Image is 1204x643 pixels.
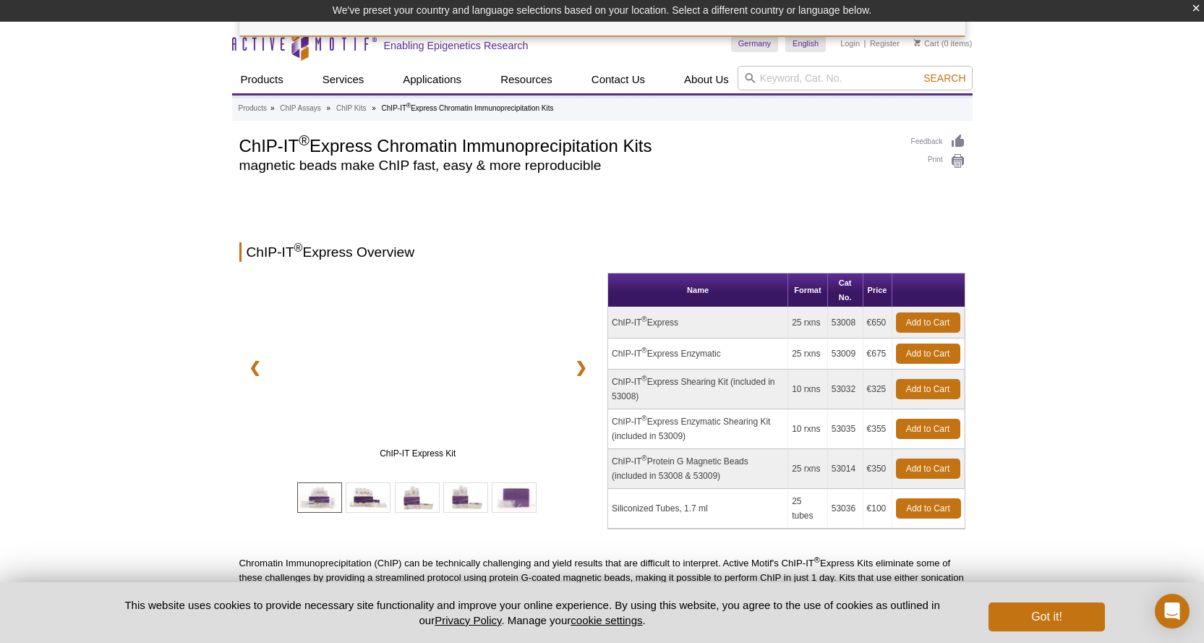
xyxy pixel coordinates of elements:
li: » [270,104,275,112]
td: €100 [863,489,892,529]
a: Add to Cart [896,312,960,333]
a: Add to Cart [896,459,960,479]
td: 53008 [828,307,863,338]
a: Print [911,153,965,169]
h2: magnetic beads make ChIP fast, easy & more reproducible [239,159,897,172]
sup: ® [641,315,646,323]
a: Resources [492,66,561,93]
td: ChIP-IT Protein G Magnetic Beads (included in 53008 & 53009) [608,449,788,489]
h2: Enabling Epigenetics Research [384,39,529,52]
span: Search [923,72,965,84]
sup: ® [294,242,303,254]
li: » [327,104,331,112]
a: Products [232,66,292,93]
td: 10 rxns [788,370,828,409]
a: Privacy Policy [435,614,501,626]
sup: ® [641,346,646,354]
a: Germany [731,35,778,52]
td: €355 [863,409,892,449]
td: 53009 [828,338,863,370]
td: ChIP-IT Express [608,307,788,338]
a: ChIP Assays [280,102,321,115]
a: Products [239,102,267,115]
sup: ® [299,132,309,148]
button: Search [919,72,970,85]
button: Got it! [989,602,1104,631]
a: Add to Cart [896,379,960,399]
img: Your Cart [914,39,921,46]
a: About Us [675,66,738,93]
a: Add to Cart [896,498,961,519]
a: Services [314,66,373,93]
div: Open Intercom Messenger [1155,594,1190,629]
a: Feedback [911,134,965,150]
a: Applications [394,66,470,93]
td: 25 tubes [788,489,828,529]
th: Price [863,273,892,307]
sup: ® [641,454,646,462]
sup: ® [641,414,646,422]
li: » [372,104,376,112]
p: This website uses cookies to provide necessary site functionality and improve your online experie... [100,597,965,628]
a: Register [870,38,900,48]
a: ❯ [565,351,597,384]
a: English [785,35,826,52]
span: ChIP-IT Express Kit [275,446,561,461]
p: Chromatin Immunoprecipitation (ChIP) can be technically challenging and yield results that are di... [239,556,965,614]
sup: ® [814,555,820,564]
td: 25 rxns [788,338,828,370]
td: 53035 [828,409,863,449]
a: Cart [914,38,939,48]
a: ChIP Kits [336,102,367,115]
a: Contact Us [583,66,654,93]
h2: ChIP-IT Express Overview [239,242,965,262]
h1: ChIP-IT Express Chromatin Immunoprecipitation Kits [239,134,897,156]
td: ChIP-IT Express Enzymatic Shearing Kit (included in 53009) [608,409,788,449]
td: 25 rxns [788,307,828,338]
td: €650 [863,307,892,338]
td: 53014 [828,449,863,489]
li: | [864,35,866,52]
td: €325 [863,370,892,409]
td: 25 rxns [788,449,828,489]
li: (0 items) [914,35,973,52]
td: ChIP-IT Express Shearing Kit (included in 53008) [608,370,788,409]
li: ChIP-IT Express Chromatin Immunoprecipitation Kits [382,104,554,112]
th: Cat No. [828,273,863,307]
th: Name [608,273,788,307]
td: 53036 [828,489,863,529]
th: Format [788,273,828,307]
a: Add to Cart [896,344,960,364]
sup: ® [406,102,411,109]
button: cookie settings [571,614,642,626]
sup: ® [641,375,646,383]
td: 53032 [828,370,863,409]
a: Login [840,38,860,48]
td: Siliconized Tubes, 1.7 ml [608,489,788,529]
a: Add to Cart [896,419,960,439]
a: ❮ [239,351,270,384]
td: ChIP-IT Express Enzymatic [608,338,788,370]
input: Keyword, Cat. No. [738,66,973,90]
td: €675 [863,338,892,370]
td: 10 rxns [788,409,828,449]
td: €350 [863,449,892,489]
